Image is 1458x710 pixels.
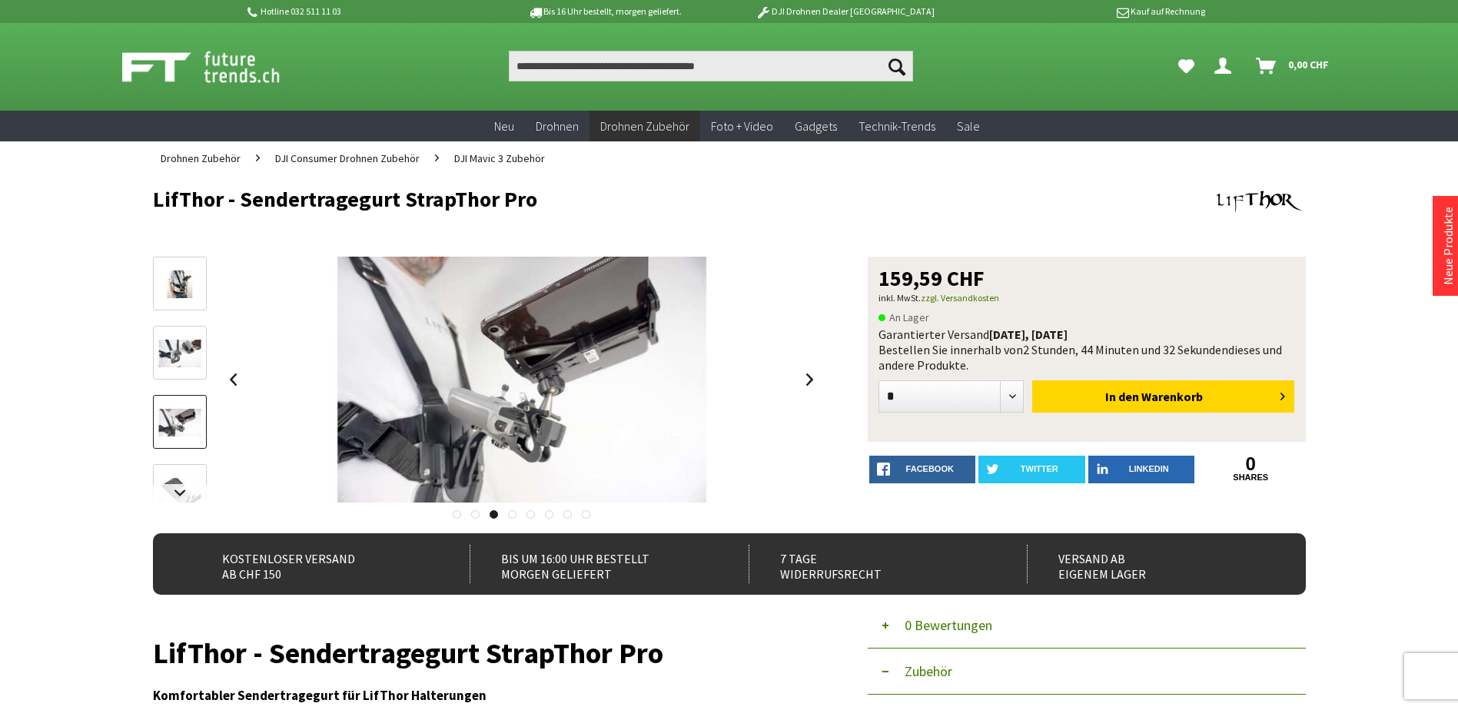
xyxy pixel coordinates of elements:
span: Technik-Trends [859,118,935,134]
a: Drohnen [525,111,590,142]
span: facebook [906,464,954,473]
a: facebook [869,456,976,483]
span: Drohnen Zubehör [600,118,689,134]
a: Meine Favoriten [1171,51,1202,81]
img: Lifthor [1214,187,1306,215]
span: Drohnen [536,118,579,134]
span: 2 Stunden, 44 Minuten und 32 Sekunden [1023,342,1228,357]
span: Warenkorb [1141,389,1203,404]
p: Kauf auf Rechnung [965,2,1205,21]
span: Sale [957,118,980,134]
a: DJI Consumer Drohnen Zubehör [267,141,427,175]
span: Neu [494,118,514,134]
img: Vorschau: LifThor - Sendertragegurt StrapThor Pro [158,270,202,299]
p: inkl. MwSt. [878,289,1295,307]
span: DJI Consumer Drohnen Zubehör [275,151,420,165]
div: Garantierter Versand Bestellen Sie innerhalb von dieses und andere Produkte. [878,327,1295,373]
div: 7 Tage Widerrufsrecht [749,545,994,583]
a: Warenkorb [1250,51,1337,81]
img: Shop Futuretrends - zur Startseite wechseln [122,48,314,86]
a: Drohnen Zubehör [590,111,700,142]
p: DJI Drohnen Dealer [GEOGRAPHIC_DATA] [725,2,965,21]
span: twitter [1021,464,1058,473]
h3: Komfortabler Sendertragegurt für LifThor Halterungen [153,685,822,705]
button: Suchen [881,51,913,81]
a: DJI Mavic 3 Zubehör [447,141,553,175]
a: Sale [946,111,991,142]
div: Bis um 16:00 Uhr bestellt Morgen geliefert [470,545,715,583]
input: Produkt, Marke, Kategorie, EAN, Artikelnummer… [509,51,913,81]
button: In den Warenkorb [1032,380,1294,413]
a: Neue Produkte [1440,207,1456,285]
a: zzgl. Versandkosten [921,292,999,304]
button: Zubehör [868,649,1306,695]
span: Gadgets [795,118,837,134]
span: 159,59 CHF [878,267,985,289]
b: [DATE], [DATE] [989,327,1068,342]
a: Neu [483,111,525,142]
a: Dein Konto [1208,51,1244,81]
button: 0 Bewertungen [868,602,1306,649]
span: Foto + Video [711,118,773,134]
a: 0 [1197,456,1304,473]
a: shares [1197,473,1304,483]
span: DJI Mavic 3 Zubehör [454,151,545,165]
a: LinkedIn [1088,456,1195,483]
a: Technik-Trends [848,111,946,142]
p: Hotline 032 511 11 03 [245,2,485,21]
span: LinkedIn [1129,464,1169,473]
a: twitter [978,456,1085,483]
div: Kostenloser Versand ab CHF 150 [191,545,437,583]
h1: LifThor - Sendertragegurt StrapThor Pro [153,187,1075,211]
a: Drohnen Zubehör [153,141,248,175]
span: Drohnen Zubehör [161,151,241,165]
span: In den [1105,389,1139,404]
h1: LifThor - Sendertragegurt StrapThor Pro [153,642,822,664]
a: Foto + Video [700,111,784,142]
span: An Lager [878,308,929,327]
a: Gadgets [784,111,848,142]
div: Versand ab eigenem Lager [1027,545,1272,583]
span: 0,00 CHF [1288,52,1329,77]
p: Bis 16 Uhr bestellt, morgen geliefert. [485,2,725,21]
